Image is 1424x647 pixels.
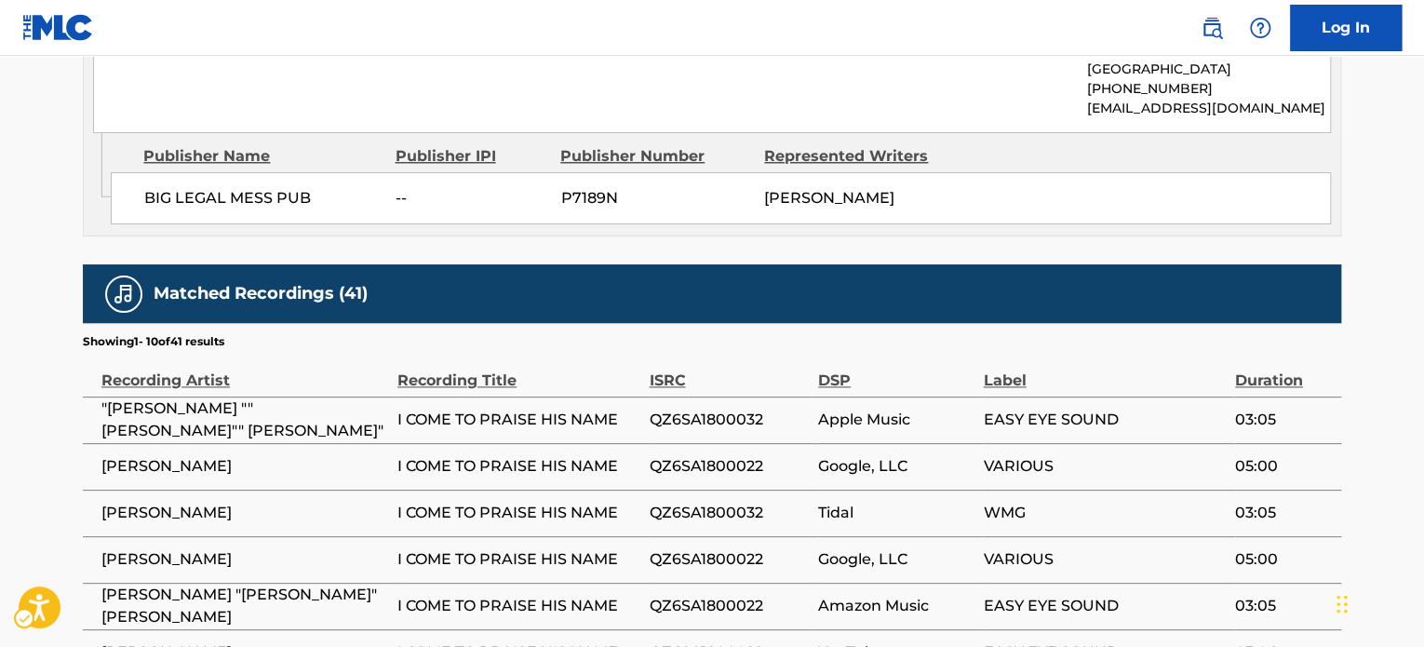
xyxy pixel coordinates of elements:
span: Apple Music [818,409,974,431]
span: 05:00 [1235,455,1332,478]
p: [GEOGRAPHIC_DATA] [1087,60,1330,79]
span: [PERSON_NAME] [101,502,388,524]
iframe: Hubspot Iframe [1331,558,1424,647]
div: DSP [818,350,974,392]
span: VARIOUS [983,455,1225,478]
span: QZ6SA1800032 [649,502,809,524]
span: [PERSON_NAME] "[PERSON_NAME]" [PERSON_NAME] [101,584,388,628]
div: Publisher Name [143,145,381,168]
span: QZ6SA1800032 [649,409,809,431]
div: Represented Writers [764,145,954,168]
span: I COME TO PRAISE HIS NAME [397,409,639,431]
p: [PHONE_NUMBER] [1087,79,1330,99]
span: QZ6SA1800022 [649,548,809,571]
span: BIG LEGAL MESS PUB [144,187,382,209]
span: 03:05 [1235,595,1332,617]
div: Publisher IPI [395,145,546,168]
span: VARIOUS [983,548,1225,571]
p: Showing 1 - 10 of 41 results [83,333,224,350]
span: EASY EYE SOUND [983,409,1225,431]
h5: Matched Recordings (41) [154,283,368,304]
span: I COME TO PRAISE HIS NAME [397,595,639,617]
span: 03:05 [1235,409,1332,431]
div: Drag [1337,576,1348,632]
img: Matched Recordings [113,283,135,305]
span: WMG [983,502,1225,524]
span: 03:05 [1235,502,1332,524]
div: Recording Title [397,350,639,392]
a: Log In [1290,5,1402,51]
span: I COME TO PRAISE HIS NAME [397,502,639,524]
span: I COME TO PRAISE HIS NAME [397,455,639,478]
div: Chat Widget [1331,558,1424,647]
span: Tidal [818,502,974,524]
span: QZ6SA1800022 [649,455,809,478]
span: [PERSON_NAME] [764,189,894,207]
span: "[PERSON_NAME] ""[PERSON_NAME]"" [PERSON_NAME]" [101,398,388,442]
span: I COME TO PRAISE HIS NAME [397,548,639,571]
div: Label [983,350,1225,392]
span: EASY EYE SOUND [983,595,1225,617]
span: Google, LLC [818,548,974,571]
div: Publisher Number [560,145,750,168]
span: QZ6SA1800022 [649,595,809,617]
img: help [1249,17,1271,39]
span: -- [396,187,546,209]
span: 05:00 [1235,548,1332,571]
span: [PERSON_NAME] [101,455,388,478]
span: P7189N [560,187,750,209]
img: MLC Logo [22,14,94,41]
div: Recording Artist [101,350,388,392]
div: ISRC [649,350,809,392]
span: [PERSON_NAME] [101,548,388,571]
div: Duration [1235,350,1332,392]
p: [EMAIL_ADDRESS][DOMAIN_NAME] [1087,99,1330,118]
span: Google, LLC [818,455,974,478]
img: search [1201,17,1223,39]
span: Amazon Music [818,595,974,617]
